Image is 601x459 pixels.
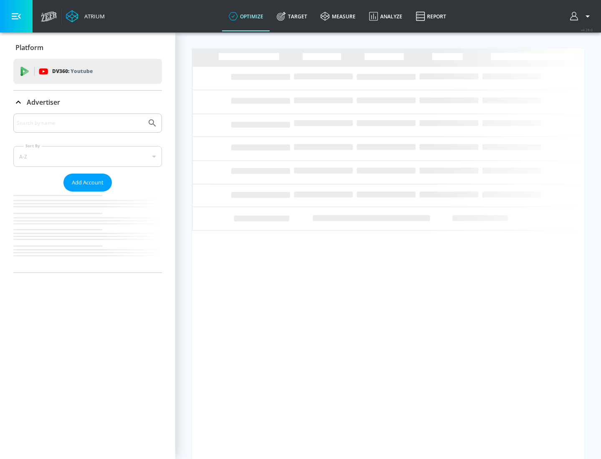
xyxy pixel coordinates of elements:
[581,28,593,32] span: v 4.28.0
[66,10,105,23] a: Atrium
[52,67,93,76] p: DV360:
[27,98,60,107] p: Advertiser
[13,146,162,167] div: A-Z
[409,1,453,31] a: Report
[13,113,162,272] div: Advertiser
[362,1,409,31] a: Analyze
[13,192,162,272] nav: list of Advertiser
[81,13,105,20] div: Atrium
[71,67,93,76] p: Youtube
[270,1,314,31] a: Target
[314,1,362,31] a: measure
[72,178,104,187] span: Add Account
[15,43,43,52] p: Platform
[13,36,162,59] div: Platform
[24,143,42,149] label: Sort By
[222,1,270,31] a: optimize
[63,174,112,192] button: Add Account
[13,91,162,114] div: Advertiser
[17,118,143,129] input: Search by name
[13,59,162,84] div: DV360: Youtube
